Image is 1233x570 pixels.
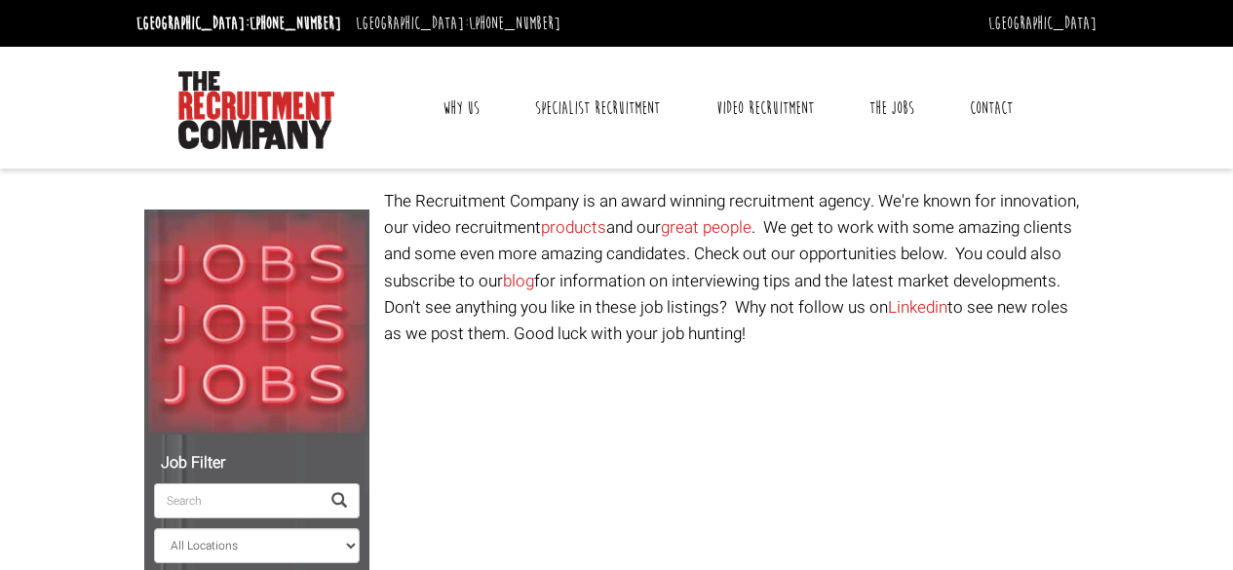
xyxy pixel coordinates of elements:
[384,188,1090,347] p: The Recruitment Company is an award winning recruitment agency. We're known for innovation, our v...
[855,84,929,133] a: The Jobs
[541,215,606,240] a: products
[702,84,828,133] a: Video Recruitment
[178,71,334,149] img: The Recruitment Company
[520,84,674,133] a: Specialist Recruitment
[351,8,565,39] li: [GEOGRAPHIC_DATA]:
[132,8,346,39] li: [GEOGRAPHIC_DATA]:
[154,483,320,518] input: Search
[661,215,751,240] a: great people
[250,13,341,34] a: [PHONE_NUMBER]
[144,209,369,435] img: Jobs, Jobs, Jobs
[988,13,1097,34] a: [GEOGRAPHIC_DATA]
[955,84,1027,133] a: Contact
[428,84,494,133] a: Why Us
[154,455,360,473] h5: Job Filter
[469,13,560,34] a: [PHONE_NUMBER]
